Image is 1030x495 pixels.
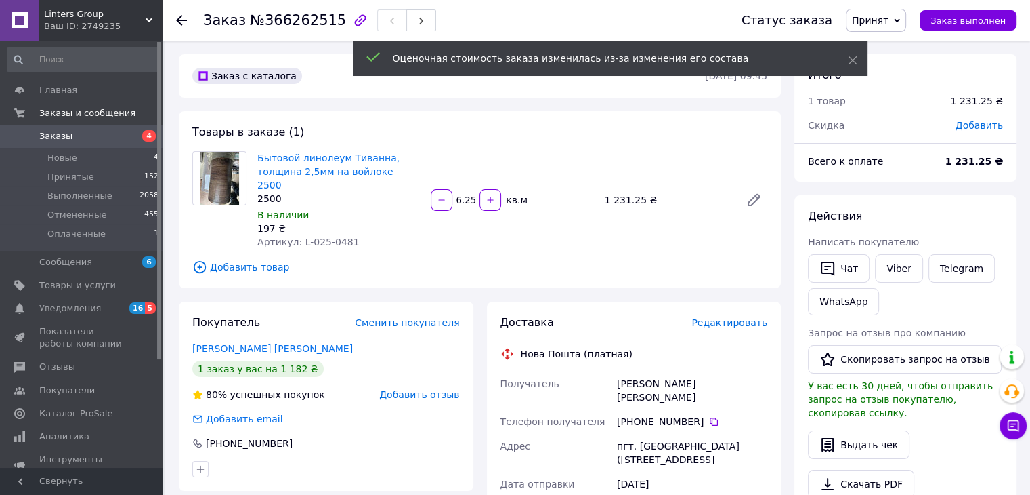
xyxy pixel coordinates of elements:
span: Добавить отзыв [379,389,459,400]
div: Ваш ID: 2749235 [44,20,163,33]
span: 80% [206,389,227,400]
span: Принятые [47,171,94,183]
div: [PHONE_NUMBER] [205,437,294,450]
a: Telegram [928,254,995,283]
div: 1 231.25 ₴ [950,94,1003,108]
span: 16 [129,302,145,314]
span: Заказ выполнен [930,16,1006,26]
span: Скидка [808,120,844,131]
input: Поиск [7,47,160,72]
div: 197 ₴ [257,222,420,235]
span: 6 [142,256,156,268]
img: Бытовой линолеум Тиванна, толщина 2,5мм на войлоке 2500 [200,152,240,205]
span: Добавить [956,120,1003,131]
span: №366262515 [250,12,346,28]
span: Всего к оплате [808,156,883,167]
span: Доставка [500,316,554,329]
b: 1 231.25 ₴ [945,156,1003,167]
span: Принят [852,15,888,26]
a: Viber [875,254,922,283]
div: Статус заказа [742,14,832,27]
div: [PHONE_NUMBER] [617,415,767,429]
div: 1 231.25 ₴ [599,191,735,210]
a: Редактировать [740,186,767,214]
div: [PERSON_NAME] [PERSON_NAME] [614,372,770,410]
span: Инструменты вебмастера и SEO [39,454,125,478]
span: Телефон получателя [500,416,605,427]
span: 455 [144,209,158,221]
div: Нова Пошта (платная) [517,347,636,361]
span: Сообщения [39,256,92,269]
span: 1 [154,228,158,240]
button: Заказ выполнен [920,10,1016,31]
span: Заказы и сообщения [39,107,135,119]
span: Аналитика [39,431,89,443]
a: [PERSON_NAME] [PERSON_NAME] [192,343,353,354]
span: 2058 [140,190,158,202]
button: Чат с покупателем [1000,412,1027,439]
a: WhatsApp [808,288,879,315]
span: Новые [47,152,77,164]
span: 4 [142,130,156,142]
span: Показатели работы компании [39,325,125,350]
span: Дата отправки [500,479,575,490]
span: Уведомления [39,302,101,315]
button: Выдать чек [808,431,909,459]
button: Чат [808,254,870,283]
div: 2500 [257,192,420,205]
button: Скопировать запрос на отзыв [808,345,1002,374]
span: У вас есть 30 дней, чтобы отправить запрос на отзыв покупателю, скопировав ссылку. [808,380,993,418]
span: Редактировать [691,317,767,328]
span: Товары в заказе (1) [192,125,304,138]
span: Каталог ProSale [39,408,112,420]
div: успешных покупок [192,388,325,401]
span: Запрос на отзыв про компанию [808,328,966,338]
span: Артикул: L-025-0481 [257,237,360,248]
div: Заказ с каталога [192,68,302,84]
div: Добавить email [205,412,284,426]
span: Сменить покупателя [355,317,459,328]
span: 4 [154,152,158,164]
div: пгт. [GEOGRAPHIC_DATA] ([STREET_ADDRESS] [614,434,770,472]
span: Написать покупателю [808,237,919,248]
span: Получатель [500,378,559,389]
span: 152 [144,171,158,183]
span: Добавить товар [192,260,767,275]
div: Оценочная стоимость заказа изменилась из-за изменения его состава [393,52,814,65]
span: В наличии [257,210,309,220]
span: 5 [145,302,156,314]
span: Товары и услуги [39,279,116,292]
span: Отзывы [39,361,75,373]
span: Выполненные [47,190,112,202]
span: Заказ [203,12,246,28]
span: Linters Group [44,8,146,20]
span: Действия [808,210,862,222]
span: Оплаченные [47,228,106,240]
div: Добавить email [191,412,284,426]
div: Вернуться назад [176,14,187,27]
span: Заказы [39,130,72,142]
div: кв.м [502,193,529,207]
div: 1 заказ у вас на 1 182 ₴ [192,361,324,377]
span: Отмененные [47,209,106,221]
span: Главная [39,84,77,96]
span: Покупатель [192,316,260,329]
span: Адрес [500,441,530,452]
span: Покупатели [39,384,95,397]
a: Бытовой линолеум Тиванна, толщина 2,5мм на войлоке 2500 [257,153,400,191]
span: 1 товар [808,96,846,106]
